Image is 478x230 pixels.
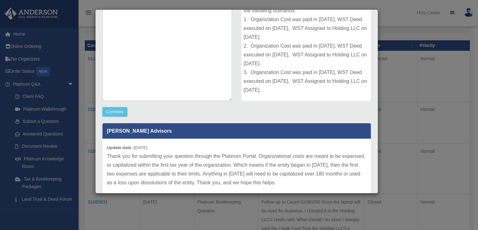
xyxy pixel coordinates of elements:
[241,6,371,101] div: When should an Organization Cost be EXPENSED in the following scenarios: 1. Organization Cost was...
[107,152,366,187] p: Thank you for submitting your question through the Platinum Portal. Organizational costs are mean...
[107,145,134,150] b: Update date :
[102,107,127,117] button: Comment
[107,145,147,150] small: [DATE]
[102,123,371,139] p: [PERSON_NAME] Advisors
